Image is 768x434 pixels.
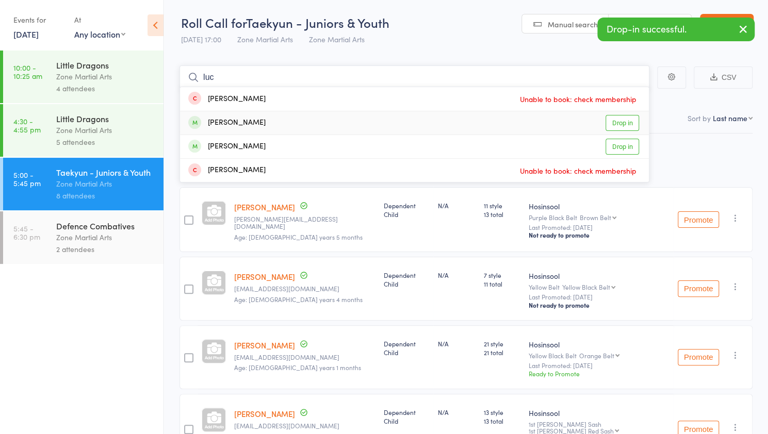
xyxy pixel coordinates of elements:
[56,71,155,82] div: Zone Martial Arts
[13,11,64,28] div: Events for
[13,171,41,187] time: 5:00 - 5:45 pm
[234,363,361,372] span: Age: [DEMOGRAPHIC_DATA] years 1 months
[678,280,719,297] button: Promote
[579,352,614,359] div: Orange Belt
[437,271,476,279] div: N/A
[484,416,520,425] span: 13 total
[529,214,669,221] div: Purple Black Belt
[606,115,639,131] a: Drop in
[484,348,520,357] span: 21 total
[694,66,753,89] button: CSV
[678,349,719,365] button: Promote
[74,11,125,28] div: At
[179,65,649,89] input: Search by name
[437,408,476,416] div: N/A
[484,210,520,219] span: 13 total
[188,141,266,153] div: [PERSON_NAME]
[13,63,42,80] time: 10:00 - 10:25 am
[3,211,164,264] a: 5:45 -6:30 pmDefence CombativesZone Martial Arts2 attendees
[484,279,520,288] span: 11 total
[234,202,295,212] a: [PERSON_NAME]
[529,352,669,359] div: Yellow Black Belt
[234,408,295,419] a: [PERSON_NAME]
[234,354,375,361] small: neilagriffith84@gmail.com
[188,117,266,129] div: [PERSON_NAME]
[562,283,610,290] div: Yellow Black Belt
[56,231,155,243] div: Zone Martial Arts
[188,164,266,176] div: [PERSON_NAME]
[529,421,669,434] div: 1st [PERSON_NAME] Sash
[234,422,375,429] small: lsbaramy@yahoo.com
[678,211,719,228] button: Promote
[384,201,429,219] div: Dependent Child
[234,285,375,292] small: jennadowny30@gmail.com
[384,271,429,288] div: Dependent Child
[529,369,669,378] div: Ready to Promote
[56,243,155,255] div: 2 attendees
[234,295,363,304] span: Age: [DEMOGRAPHIC_DATA] years 4 months
[309,34,365,44] span: Zone Martial Arts
[188,93,266,105] div: [PERSON_NAME]
[529,408,669,418] div: Hosinsool
[529,293,669,301] small: Last Promoted: [DATE]
[597,18,755,41] div: Drop-in successful.
[529,427,614,434] div: 1st [PERSON_NAME] Red Sash
[688,113,711,123] label: Sort by
[74,28,125,40] div: Any location
[56,59,155,71] div: Little Dragons
[13,28,39,40] a: [DATE]
[13,224,40,241] time: 5:45 - 6:30 pm
[529,271,669,281] div: Hosinsool
[234,215,375,230] small: sandra.barcelo80@gmail.com
[529,201,669,211] div: Hosinsool
[484,408,520,416] span: 13 style
[484,271,520,279] span: 7 style
[56,178,155,190] div: Zone Martial Arts
[529,283,669,290] div: Yellow Belt
[529,339,669,349] div: Hosinsool
[3,158,164,210] a: 5:00 -5:45 pmTaekyun - Juniors & YouthZone Martial Arts8 attendees
[181,14,246,31] span: Roll Call for
[56,166,155,178] div: Taekyun - Juniors & Youth
[700,14,754,35] a: Exit roll call
[517,91,639,107] span: Unable to book: check membership
[234,271,295,282] a: [PERSON_NAME]
[384,339,429,357] div: Dependent Child
[3,104,164,157] a: 4:30 -4:55 pmLittle DragonsZone Martial Arts5 attendees
[246,14,389,31] span: Taekyun - Juniors & Youth
[484,339,520,348] span: 21 style
[56,113,155,124] div: Little Dragons
[56,220,155,231] div: Defence Combatives
[237,34,293,44] span: Zone Martial Arts
[56,124,155,136] div: Zone Martial Arts
[606,139,639,155] a: Drop in
[437,339,476,348] div: N/A
[234,232,363,241] span: Age: [DEMOGRAPHIC_DATA] years 5 months
[713,113,747,123] div: Last name
[234,340,295,350] a: [PERSON_NAME]
[548,19,598,29] span: Manual search
[384,408,429,425] div: Dependent Child
[529,362,669,369] small: Last Promoted: [DATE]
[56,82,155,94] div: 4 attendees
[529,231,669,239] div: Not ready to promote
[3,51,164,103] a: 10:00 -10:25 amLittle DragonsZone Martial Arts4 attendees
[484,201,520,210] span: 11 style
[529,224,669,231] small: Last Promoted: [DATE]
[56,136,155,148] div: 5 attendees
[529,301,669,309] div: Not ready to promote
[56,190,155,202] div: 8 attendees
[181,34,221,44] span: [DATE] 17:00
[13,117,41,133] time: 4:30 - 4:55 pm
[517,163,639,178] span: Unable to book: check membership
[580,214,611,221] div: Brown Belt
[437,201,476,210] div: N/A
